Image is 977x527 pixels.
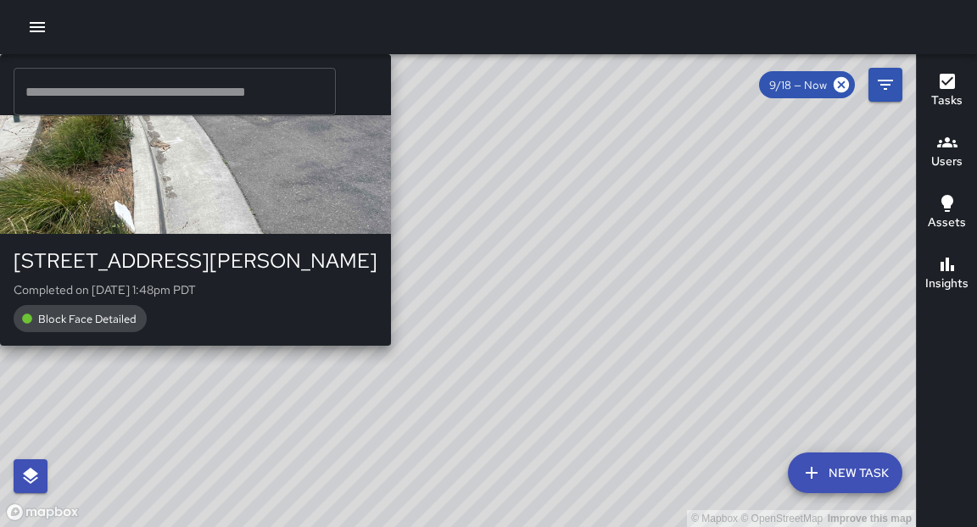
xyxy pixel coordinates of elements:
h6: Users [931,153,963,171]
div: [STREET_ADDRESS][PERSON_NAME] [14,247,377,275]
p: Completed on [DATE] 1:48pm PDT [14,281,377,298]
button: Filters [868,68,902,102]
button: Assets [917,183,977,244]
button: Insights [917,244,977,305]
span: Block Face Detailed [28,312,147,326]
button: Users [917,122,977,183]
h6: Assets [928,214,966,232]
button: New Task [788,452,902,493]
h6: Tasks [931,92,963,110]
h6: Insights [925,275,969,293]
button: Tasks [917,61,977,122]
span: 9/18 — Now [759,78,837,92]
div: 9/18 — Now [759,71,855,98]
